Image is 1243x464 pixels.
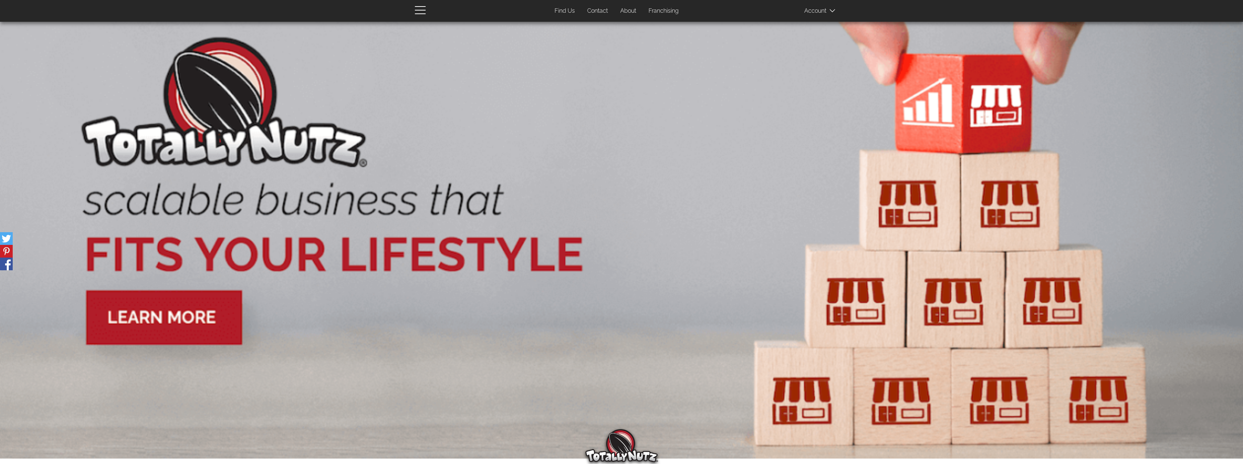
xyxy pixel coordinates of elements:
a: Franchising [643,4,684,18]
img: Totally Nutz Logo [585,429,658,462]
a: About [615,4,642,18]
a: Contact [582,4,613,18]
a: Find Us [549,4,580,18]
